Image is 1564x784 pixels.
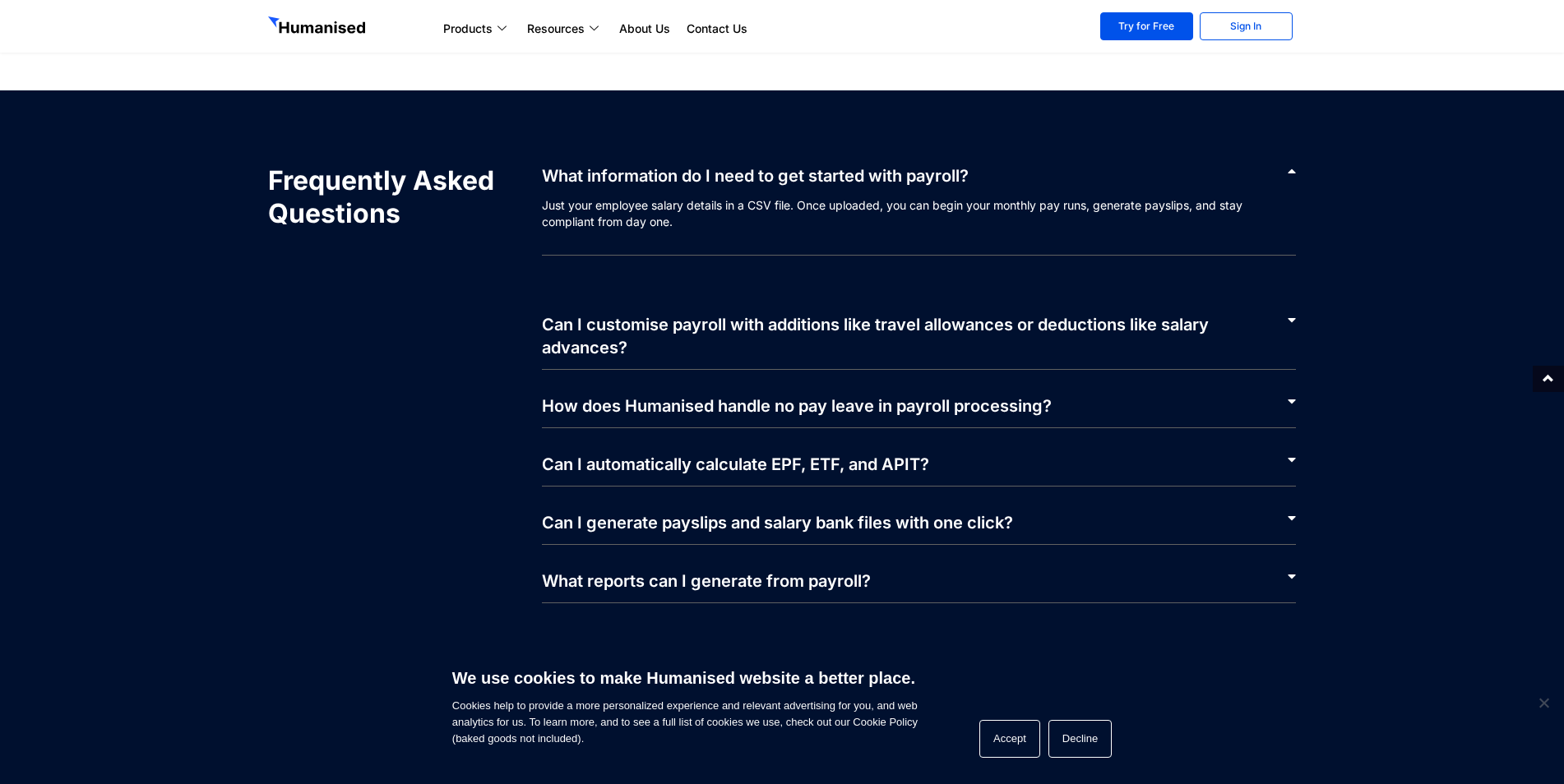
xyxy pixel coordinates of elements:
[542,197,1297,256] p: Just your employee salary details in a CSV file. Once uploaded, you can begin your monthly pay ru...
[435,19,519,39] a: Products
[542,166,969,186] a: What information do I need to get started with payroll?
[542,454,929,474] a: Can I automatically calculate EPF, ETF, and APIT?
[542,396,1052,416] a: How does Humanised handle no pay leave in payroll processing?
[452,666,918,689] h6: We use cookies to make Humanised website a better place.
[1100,12,1193,40] a: Try for Free
[268,164,525,230] h2: Frequently Asked Questions
[678,19,756,39] a: Contact Us
[611,19,678,39] a: About Us
[1535,694,1552,711] span: Decline
[452,658,918,747] span: Cookies help to provide a more personalized experience and relevant advertising for you, and web ...
[1200,12,1293,40] a: Sign In
[979,720,1040,758] button: Accept
[519,19,611,39] a: Resources
[1048,720,1112,758] button: Decline
[542,513,1013,533] a: Can I generate payslips and salary bank files with one click?
[542,315,1209,357] a: Can I customise payroll with additions like travel allowances or deductions like salary advances?
[542,571,871,591] a: What reports can I generate from payroll?
[268,16,368,38] img: GetHumanised Logo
